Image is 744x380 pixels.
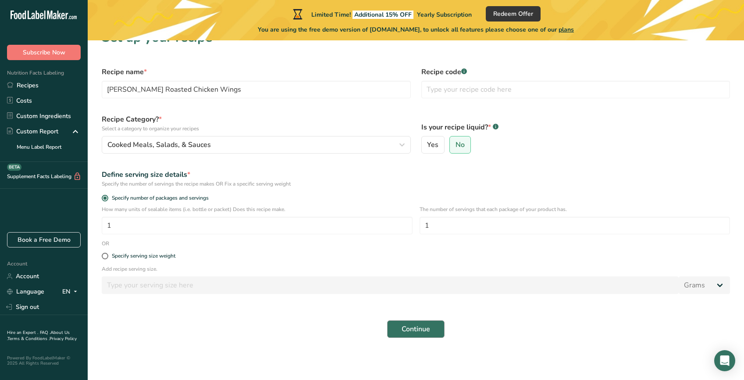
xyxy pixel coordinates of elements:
[107,140,211,150] span: Cooked Meals, Salads, & Sauces
[102,180,730,188] div: Specify the number of servings the recipe makes OR Fix a specific serving weight
[486,6,541,22] button: Redeem Offer
[421,122,730,133] label: Is your recipe liquid?
[7,164,21,171] div: BETA
[456,140,465,149] span: No
[102,265,730,273] p: Add recipe serving size.
[7,232,81,247] a: Book a Free Demo
[112,253,175,259] div: Specify serving size weight
[352,11,413,19] span: Additional 15% OFF
[102,114,411,133] label: Recipe Category?
[102,276,679,294] input: Type your serving size here
[102,81,411,98] input: Type your recipe name here
[493,9,533,18] span: Redeem Offer
[421,67,730,77] label: Recipe code
[102,67,411,77] label: Recipe name
[7,330,38,336] a: Hire an Expert .
[23,48,65,57] span: Subscribe Now
[714,350,735,371] div: Open Intercom Messenger
[40,330,50,336] a: FAQ .
[7,330,70,342] a: About Us .
[402,324,430,334] span: Continue
[291,9,472,19] div: Limited Time!
[102,125,411,133] p: Select a category to organize your recipes
[96,240,114,247] div: OR
[7,127,58,136] div: Custom Report
[102,169,730,180] div: Define serving size details
[7,355,81,366] div: Powered By FoodLabelMaker © 2025 All Rights Reserved
[62,287,81,297] div: EN
[417,11,472,19] span: Yearly Subscription
[420,205,730,213] p: The number of servings that each package of your product has.
[421,81,730,98] input: Type your recipe code here
[102,136,411,154] button: Cooked Meals, Salads, & Sauces
[7,45,81,60] button: Subscribe Now
[559,25,574,34] span: plans
[102,205,413,213] p: How many units of sealable items (i.e. bottle or packet) Does this recipe make.
[7,284,44,299] a: Language
[427,140,438,149] span: Yes
[387,320,445,338] button: Continue
[7,336,50,342] a: Terms & Conditions .
[50,336,77,342] a: Privacy Policy
[108,195,209,201] span: Specify number of packages and servings
[258,25,574,34] span: You are using the free demo version of [DOMAIN_NAME], to unlock all features please choose one of...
